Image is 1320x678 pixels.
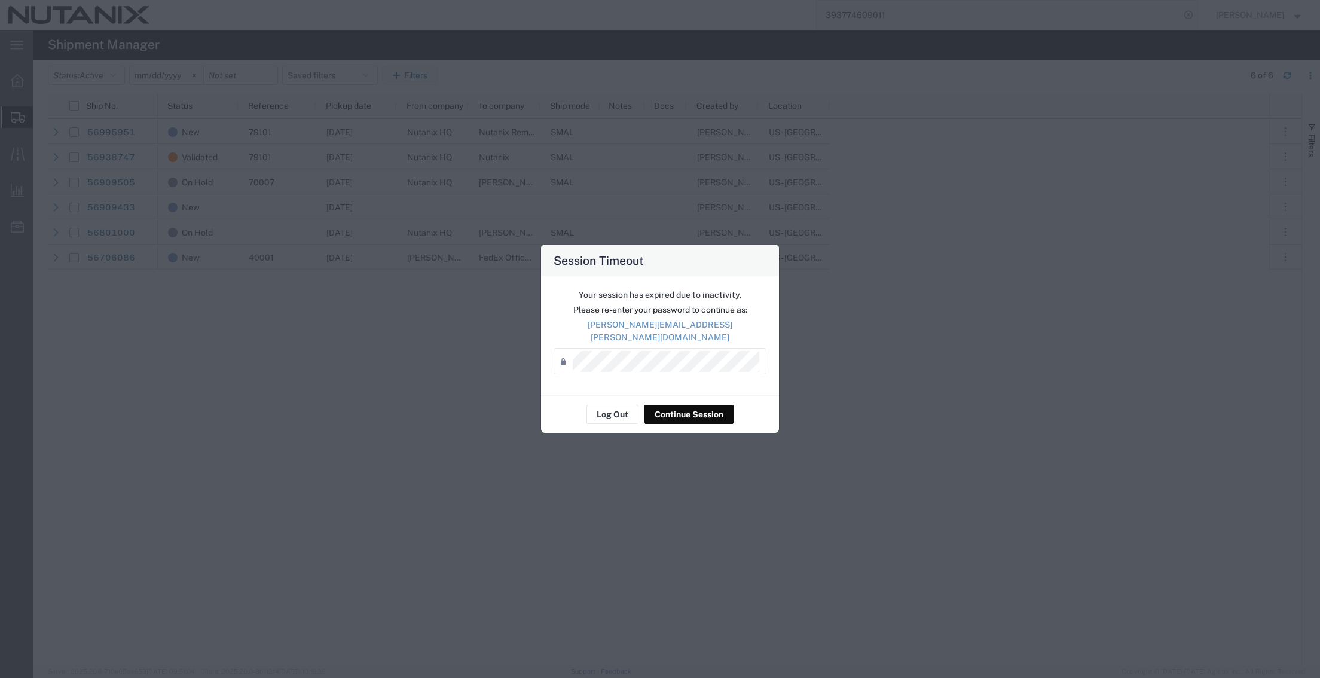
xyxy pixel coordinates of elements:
[586,405,638,424] button: Log Out
[554,319,766,344] p: [PERSON_NAME][EMAIL_ADDRESS][PERSON_NAME][DOMAIN_NAME]
[554,252,644,269] h4: Session Timeout
[644,405,734,424] button: Continue Session
[554,304,766,316] p: Please re-enter your password to continue as:
[554,289,766,301] p: Your session has expired due to inactivity.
